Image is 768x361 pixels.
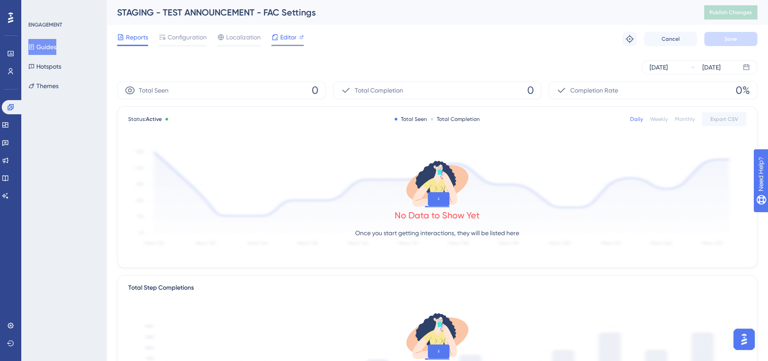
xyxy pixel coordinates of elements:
div: No Data to Show Yet [395,209,480,221]
div: Total Completion [431,116,480,123]
div: Total Step Completions [128,283,194,293]
button: Hotspots [28,58,61,74]
button: Export CSV [702,112,746,126]
span: 0 [312,83,318,97]
button: Themes [28,78,59,94]
span: Publish Changes [709,9,752,16]
span: Editor [280,32,297,43]
span: Total Seen [139,85,168,96]
span: Total Completion [355,85,403,96]
span: Active [146,116,162,122]
span: Localization [226,32,261,43]
button: Publish Changes [704,5,757,19]
div: Monthly [675,116,695,123]
div: [DATE] [702,62,721,73]
span: Export CSV [710,116,738,123]
button: Cancel [644,32,697,46]
p: Once you start getting interactions, they will be listed here [355,228,519,238]
span: Configuration [168,32,207,43]
span: Status: [128,116,162,123]
div: ENGAGEMENT [28,21,62,28]
div: Daily [630,116,643,123]
span: Save [725,35,737,43]
div: [DATE] [650,62,668,73]
div: Total Seen [395,116,427,123]
div: STAGING - TEST ANNOUNCEMENT - FAC Settings [117,6,682,19]
button: Guides [28,39,56,55]
span: 0% [736,83,750,97]
span: Cancel [662,35,680,43]
span: Reports [126,32,148,43]
iframe: UserGuiding AI Assistant Launcher [731,326,757,353]
span: 0 [527,83,534,97]
div: Weekly [650,116,668,123]
span: Completion Rate [570,85,618,96]
span: Need Help? [21,2,55,13]
button: Save [704,32,757,46]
